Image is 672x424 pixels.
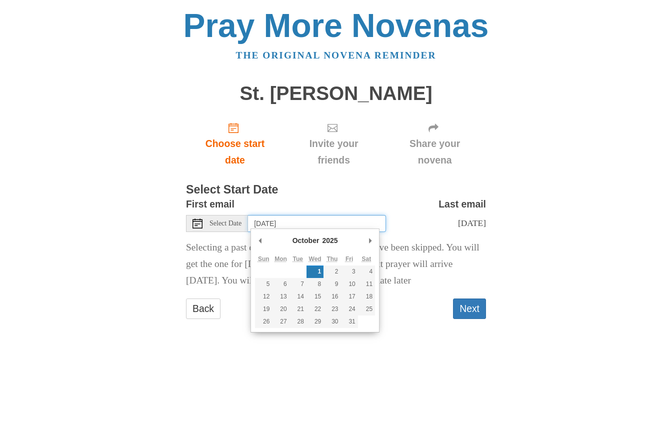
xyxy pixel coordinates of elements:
p: Selecting a past date means all the past prayers have been skipped. You will get the one for [DAT... [186,239,486,289]
button: 7 [289,278,306,290]
abbr: Thursday [326,255,337,262]
button: 12 [255,290,272,303]
span: Choose start date [196,135,274,168]
div: October [291,233,321,248]
abbr: Tuesday [293,255,303,262]
h3: Select Start Date [186,183,486,196]
a: Back [186,298,220,319]
button: 11 [358,278,375,290]
div: 2025 [320,233,339,248]
button: Next [453,298,486,319]
abbr: Saturday [362,255,371,262]
button: 15 [306,290,323,303]
span: Invite your friends [294,135,373,168]
input: Use the arrow keys to pick a date [248,215,386,232]
span: Share your novena [393,135,476,168]
div: Click "Next" to confirm your start date first. [284,114,383,173]
h1: St. [PERSON_NAME] [186,83,486,104]
button: 16 [323,290,340,303]
button: 14 [289,290,306,303]
button: 18 [358,290,375,303]
div: Click "Next" to confirm your start date first. [383,114,486,173]
abbr: Friday [345,255,353,262]
button: 13 [272,290,289,303]
button: Next Month [365,233,375,248]
abbr: Wednesday [309,255,321,262]
button: 26 [255,315,272,328]
a: The original novena reminder [236,50,436,60]
span: Select Date [209,220,241,227]
button: 5 [255,278,272,290]
button: 24 [341,303,358,315]
button: 2 [323,265,340,278]
abbr: Sunday [258,255,269,262]
span: [DATE] [458,218,486,228]
button: 21 [289,303,306,315]
button: 17 [341,290,358,303]
button: 31 [341,315,358,328]
button: 10 [341,278,358,290]
button: 6 [272,278,289,290]
label: Last email [438,196,486,212]
abbr: Monday [274,255,287,262]
a: Pray More Novenas [183,7,489,44]
button: 27 [272,315,289,328]
button: 28 [289,315,306,328]
button: 19 [255,303,272,315]
label: First email [186,196,234,212]
button: 4 [358,265,375,278]
button: 29 [306,315,323,328]
button: 30 [323,315,340,328]
button: 3 [341,265,358,278]
button: 22 [306,303,323,315]
a: Choose start date [186,114,284,173]
button: 23 [323,303,340,315]
button: 1 [306,265,323,278]
button: 8 [306,278,323,290]
button: 9 [323,278,340,290]
button: 25 [358,303,375,315]
button: Previous Month [255,233,265,248]
button: 20 [272,303,289,315]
